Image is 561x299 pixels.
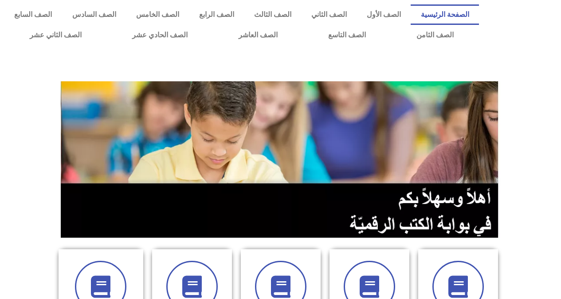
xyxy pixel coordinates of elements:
a: الصف الثاني عشر [4,25,107,45]
a: الصفحة الرئيسية [411,4,479,25]
a: الصف السابع [4,4,62,25]
a: الصف الرابع [189,4,244,25]
a: الصف الخامس [126,4,189,25]
a: الصف التاسع [303,25,391,45]
a: الصف الحادي عشر [107,25,213,45]
a: الصف الثاني [301,4,357,25]
a: الصف السادس [62,4,126,25]
a: الصف الأول [357,4,411,25]
a: الصف الثامن [391,25,479,45]
a: الصف العاشر [213,25,303,45]
a: الصف الثالث [244,4,301,25]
